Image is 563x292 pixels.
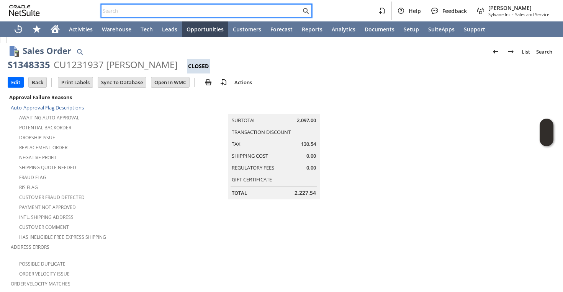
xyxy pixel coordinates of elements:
a: Warehouse [97,21,136,37]
a: Possible Duplicate [19,261,65,267]
input: Back [29,77,46,87]
a: Customer Fraud Detected [19,194,85,201]
a: Intl. Shipping Address [19,214,74,220]
span: 0.00 [306,164,316,171]
span: Analytics [332,26,355,33]
a: Opportunities [182,21,228,37]
svg: Search [301,6,310,15]
span: Sales and Service [515,11,549,17]
a: Support [459,21,490,37]
a: Tech [136,21,157,37]
a: List [519,46,533,58]
a: Awaiting Auto-Approval [19,114,79,121]
span: Forecast [270,26,293,33]
a: Subtotal [232,117,256,124]
svg: Shortcuts [32,24,41,34]
span: Oracle Guided Learning Widget. To move around, please hold and drag [540,133,553,147]
svg: logo [9,5,40,16]
div: CU1231937 [PERSON_NAME] [54,59,178,71]
a: Setup [399,21,424,37]
a: Shipping Cost [232,152,268,159]
a: Customer Comment [19,224,69,230]
span: Reports [302,26,322,33]
a: Tax [232,140,241,147]
a: Recent Records [9,21,28,37]
svg: Home [51,24,60,34]
h1: Sales Order [23,44,71,57]
a: Address Errors [11,244,49,250]
div: Shortcuts [28,21,46,37]
span: 2,227.54 [295,189,316,197]
a: Order Velocity Issue [19,271,70,277]
input: Edit [8,77,23,87]
div: Approval Failure Reasons [8,92,187,102]
a: Has Ineligible Free Express Shipping [19,234,106,240]
span: [PERSON_NAME] [488,4,549,11]
a: Documents [360,21,399,37]
a: Regulatory Fees [232,164,274,171]
span: Sylvane Inc [488,11,511,17]
span: Activities [69,26,93,33]
span: Warehouse [102,26,131,33]
span: Tech [141,26,153,33]
a: Leads [157,21,182,37]
a: Forecast [266,21,297,37]
a: Negative Profit [19,154,57,161]
span: Feedback [442,7,467,15]
a: Auto-Approval Flag Descriptions [11,104,84,111]
a: Customers [228,21,266,37]
a: Replacement Order [19,144,67,151]
span: 2,097.00 [297,117,316,124]
a: Home [46,21,64,37]
span: Documents [365,26,394,33]
iframe: Click here to launch Oracle Guided Learning Help Panel [540,119,553,146]
svg: Recent Records [14,24,23,34]
div: Closed [187,59,210,73]
span: Setup [404,26,419,33]
span: - [512,11,514,17]
a: Payment not approved [19,204,76,210]
img: add-record.svg [219,78,228,87]
a: Actions [231,79,255,86]
img: Next [506,47,516,56]
a: RIS flag [19,184,38,191]
span: Help [409,7,421,15]
a: Fraud Flag [19,174,46,181]
a: SuiteApps [424,21,459,37]
img: Previous [491,47,500,56]
span: SuiteApps [428,26,455,33]
span: 130.54 [301,140,316,148]
span: Customers [233,26,261,33]
input: Search [101,6,301,15]
caption: Summary [228,102,320,114]
span: Leads [162,26,177,33]
a: Shipping Quote Needed [19,164,76,171]
a: Potential Backorder [19,124,71,131]
input: Open In WMC [151,77,189,87]
img: print.svg [204,78,213,87]
a: Order Velocity Matches [11,281,70,287]
a: Transaction Discount [232,129,291,135]
input: Sync To Database [98,77,146,87]
span: Support [464,26,485,33]
a: Total [232,189,247,196]
span: Opportunities [187,26,224,33]
a: Activities [64,21,97,37]
a: Search [533,46,555,58]
a: Analytics [327,21,360,37]
span: 0.00 [306,152,316,160]
input: Print Labels [58,77,93,87]
a: Reports [297,21,327,37]
img: Quick Find [75,47,84,56]
div: S1348335 [8,59,50,71]
a: Gift Certificate [232,176,272,183]
a: Dropship Issue [19,134,55,141]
